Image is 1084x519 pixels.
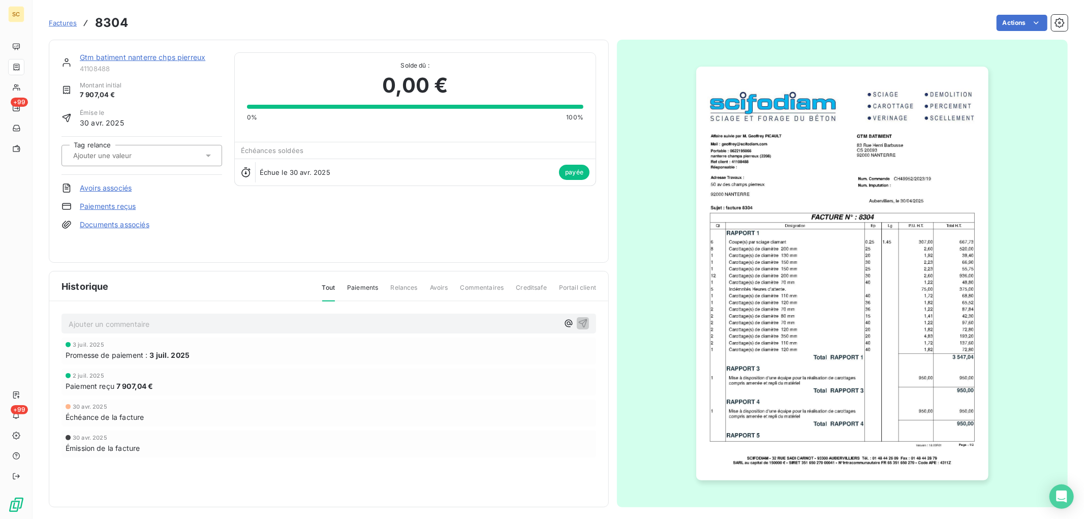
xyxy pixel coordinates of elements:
span: Promesse de paiement : [66,350,147,360]
span: Creditsafe [516,283,547,300]
div: SC [8,6,24,22]
span: 0% [247,113,257,122]
span: Historique [61,280,109,293]
span: Portail client [559,283,596,300]
span: 3 juil. 2025 [73,342,104,348]
span: 0,00 € [382,70,448,101]
div: Open Intercom Messenger [1049,484,1074,509]
a: Avoirs associés [80,183,132,193]
span: Montant initial [80,81,121,90]
a: Factures [49,18,77,28]
button: Actions [997,15,1047,31]
h3: 8304 [95,14,128,32]
span: 100% [566,113,583,122]
span: Solde dû : [247,61,583,70]
span: Factures [49,19,77,27]
span: Paiements [347,283,378,300]
a: Gtm batiment nanterre chps pierreux [80,53,205,62]
span: 41108488 [80,65,222,73]
span: 7 907,04 € [80,90,121,100]
span: 30 avr. 2025 [80,117,124,128]
span: 7 907,04 € [116,381,153,391]
span: Tout [322,283,335,301]
span: Émission de la facture [66,443,140,453]
span: Paiement reçu [66,381,114,391]
span: Émise le [80,108,124,117]
span: Échue le 30 avr. 2025 [260,168,330,176]
img: Logo LeanPay [8,497,24,513]
span: Commentaires [460,283,504,300]
span: 3 juil. 2025 [149,350,190,360]
span: payée [559,165,590,180]
img: invoice_thumbnail [696,67,988,480]
span: 2 juil. 2025 [73,373,104,379]
span: +99 [11,405,28,414]
input: Ajouter une valeur [72,151,174,160]
a: +99 [8,100,24,116]
span: Échéances soldées [241,146,304,155]
span: Échéance de la facture [66,412,144,422]
span: 30 avr. 2025 [73,404,107,410]
span: Avoirs [430,283,448,300]
span: Relances [390,283,417,300]
a: Paiements reçus [80,201,136,211]
span: 30 avr. 2025 [73,435,107,441]
span: +99 [11,98,28,107]
a: Documents associés [80,220,149,230]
